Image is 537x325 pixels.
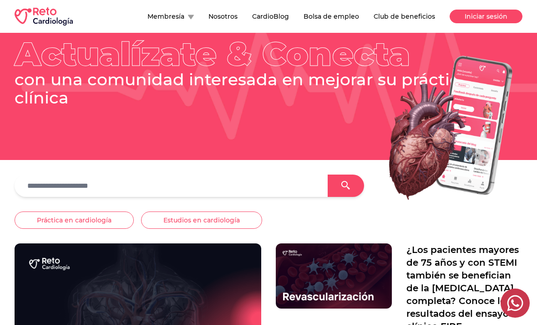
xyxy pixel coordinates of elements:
[147,12,194,21] button: Membresía
[450,10,522,23] button: Iniciar sesión
[276,243,392,309] img: ¿Los pacientes mayores de 75 años y con STEMI también se benefician de la revascularización compl...
[374,12,435,21] button: Club de beneficios
[15,212,134,229] button: Práctica en cardiología
[141,212,262,229] button: Estudios en cardiología
[208,12,238,21] button: Nosotros
[15,7,73,26] img: RETO Cardio Logo
[252,12,289,21] button: CardioBlog
[304,12,359,21] button: Bolsa de empleo
[355,47,522,209] img: Heart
